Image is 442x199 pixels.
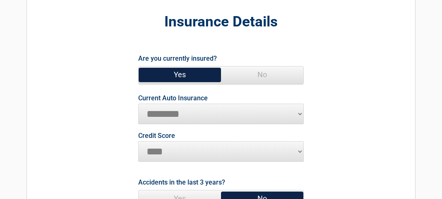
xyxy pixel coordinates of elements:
span: Yes [139,66,221,83]
label: Are you currently insured? [138,53,217,64]
label: Credit Score [138,133,175,139]
span: No [221,66,303,83]
label: Current Auto Insurance [138,95,208,102]
label: Accidents in the last 3 years? [138,177,225,188]
h2: Insurance Details [72,12,370,32]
